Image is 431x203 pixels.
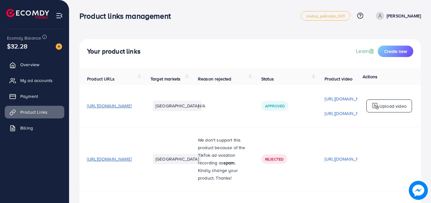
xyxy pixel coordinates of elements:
[5,106,64,118] a: Product Links
[5,122,64,134] a: Billing
[198,160,238,181] span: . Kindly change your product. Thanks!
[6,9,49,19] img: logo
[378,46,413,57] button: Create new
[198,103,205,109] span: N/A
[87,76,115,82] span: Product URLs
[356,48,375,55] a: Learn
[325,155,369,163] p: [URL][DOMAIN_NAME]
[261,76,274,82] span: Status
[325,110,369,117] p: [URL][DOMAIN_NAME]
[379,102,407,110] p: Upload video
[387,12,421,20] p: [PERSON_NAME]
[224,160,235,166] strong: spam
[325,76,352,82] span: Product video
[373,12,421,20] a: [PERSON_NAME]
[20,61,39,68] span: Overview
[20,77,53,84] span: My ad accounts
[372,102,379,110] img: logo
[7,35,41,41] span: Ecomdy Balance
[153,101,201,111] li: [GEOGRAPHIC_DATA]
[87,103,132,109] span: [URL][DOMAIN_NAME]
[325,95,369,103] p: [URL][DOMAIN_NAME]
[56,43,62,50] img: image
[7,41,28,51] span: $32.28
[409,181,428,200] img: image
[301,11,350,21] a: metap_pakistan_001
[384,48,407,54] span: Create new
[87,156,132,162] span: [URL][DOMAIN_NAME]
[5,58,64,71] a: Overview
[265,156,283,162] span: Rejected
[20,125,33,131] span: Billing
[20,93,38,99] span: Payment
[306,14,345,18] span: metap_pakistan_001
[363,73,377,80] span: Actions
[5,74,64,87] a: My ad accounts
[153,154,201,164] li: [GEOGRAPHIC_DATA]
[198,137,245,166] span: We don't support this product because of the TikTok ad violation recording as
[79,11,176,21] h3: Product links management
[265,103,285,109] span: Approved
[20,109,48,115] span: Product Links
[56,12,63,19] img: menu
[198,76,231,82] span: Reason rejected
[87,48,141,55] h4: Your product links
[5,90,64,103] a: Payment
[150,76,181,82] span: Target markets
